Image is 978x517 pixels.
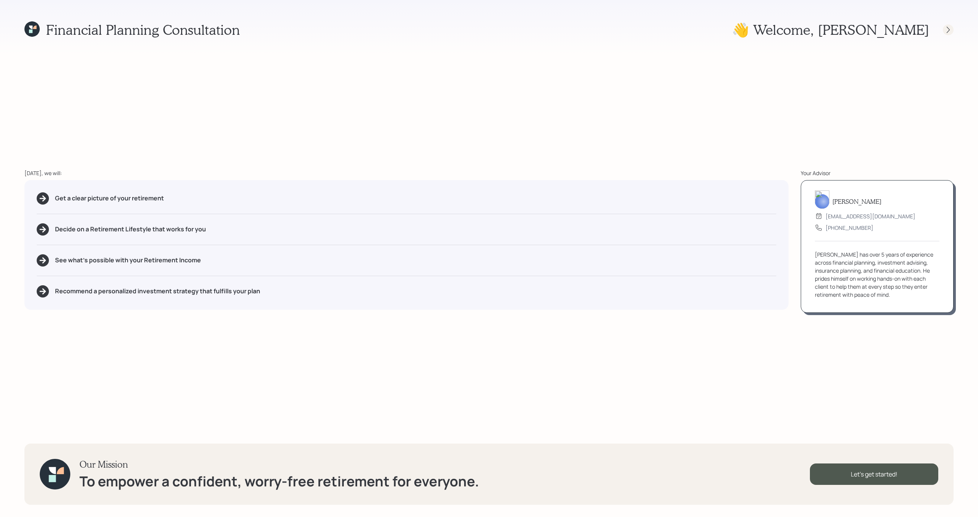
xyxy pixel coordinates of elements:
[732,21,929,38] h1: 👋 Welcome , [PERSON_NAME]
[46,21,240,38] h1: Financial Planning Consultation
[79,473,479,489] h1: To empower a confident, worry-free retirement for everyone.
[801,169,954,177] div: Your Advisor
[815,190,829,209] img: michael-russo-headshot.png
[55,195,164,202] h5: Get a clear picture of your retirement
[24,169,789,177] div: [DATE], we will:
[55,288,260,295] h5: Recommend a personalized investment strategy that fulfills your plan
[815,250,939,299] div: [PERSON_NAME] has over 5 years of experience across financial planning, investment advising, insu...
[55,257,201,264] h5: See what's possible with your Retirement Income
[79,459,479,470] h3: Our Mission
[810,463,938,485] div: Let's get started!
[826,212,915,220] div: [EMAIL_ADDRESS][DOMAIN_NAME]
[832,198,881,205] h5: [PERSON_NAME]
[55,226,206,233] h5: Decide on a Retirement Lifestyle that works for you
[826,224,873,232] div: [PHONE_NUMBER]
